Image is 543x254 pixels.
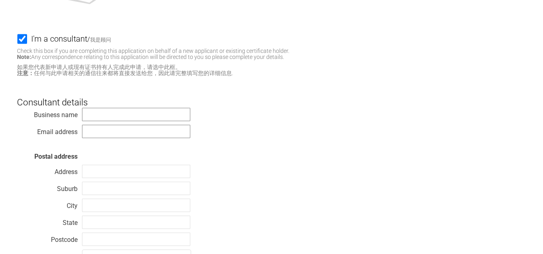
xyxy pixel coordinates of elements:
[17,54,31,60] strong: Note:
[17,217,78,225] div: State
[31,30,87,48] h4: I'm a consultant
[17,64,526,76] small: 如果您代表新申请人或现有证书持有人完成此申请，请选中此框。 任何与此申请相关的通信往来都将直接发送给您，因此请完整填写您的详细信息.
[17,48,289,60] small: Check this box if you are completing this application on behalf of a new applicant or existing ce...
[17,183,78,191] div: Suburb
[31,34,526,44] label: /
[17,200,78,208] div: City
[17,70,34,76] strong: 注意：
[34,153,78,160] strong: Postal address
[17,84,526,108] h3: Consultant details
[17,109,78,117] div: Business name
[90,37,111,43] small: 我是顾问
[17,166,78,174] div: Address
[17,234,78,242] div: Postcode
[17,126,78,134] div: Email address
